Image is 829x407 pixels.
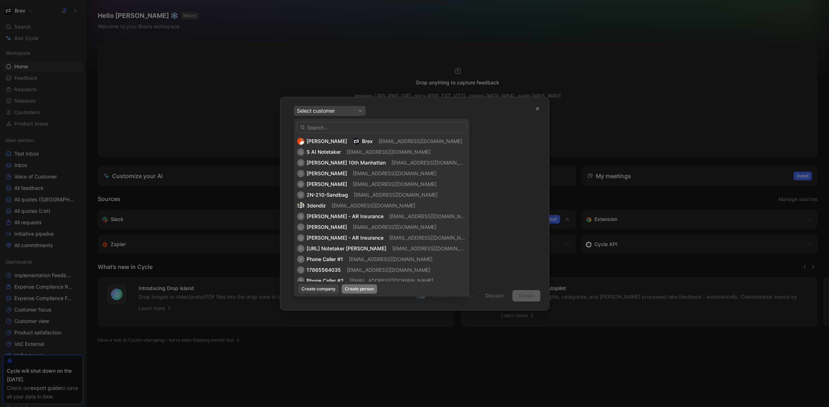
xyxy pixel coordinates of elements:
[349,256,433,262] span: [EMAIL_ADDRESS][DOMAIN_NAME]
[297,159,304,166] div: E
[297,170,304,177] div: T
[362,138,373,144] span: Brex
[297,277,304,284] div: P
[353,170,437,176] span: [EMAIL_ADDRESS][DOMAIN_NAME]
[297,213,304,220] div: D
[354,192,438,198] span: [EMAIL_ADDRESS][DOMAIN_NAME]
[297,266,304,274] div: 1
[392,245,476,251] span: [EMAIL_ADDRESS][DOMAIN_NAME]
[307,256,343,262] span: Phone Caller #1
[307,267,341,273] span: 17865564035
[297,245,304,252] div: F
[307,235,384,241] span: [PERSON_NAME] - AR Insurance
[307,192,348,198] span: 2N-210-Sandbag
[307,149,341,155] span: S AI Notetaker
[332,202,415,209] span: [EMAIL_ADDRESS][DOMAIN_NAME]
[347,267,430,273] span: [EMAIL_ADDRESS][DOMAIN_NAME]
[307,160,386,166] span: [PERSON_NAME] 10th Manhattan
[307,170,347,176] span: [PERSON_NAME]
[389,213,473,219] span: [EMAIL_ADDRESS][DOMAIN_NAME]
[298,284,339,294] button: Create company
[307,138,347,144] span: [PERSON_NAME]
[297,224,304,231] div: L
[345,285,374,293] span: Create person
[297,234,304,241] div: D
[307,202,326,209] span: 3dendiz
[307,224,347,230] span: [PERSON_NAME]
[297,202,304,209] img: 973206715171_a296c5560a034e311445_192.jpg
[307,181,347,187] span: [PERSON_NAME]
[297,191,304,198] div: 2
[297,256,304,263] div: P
[347,149,430,155] span: [EMAIL_ADDRESS][DOMAIN_NAME]
[342,284,377,294] button: Create person
[389,235,473,241] span: [EMAIL_ADDRESS][DOMAIN_NAME]
[353,138,360,145] img: logo
[297,181,304,188] div: R
[350,278,433,284] span: [EMAIL_ADDRESS][DOMAIN_NAME]
[307,213,384,219] span: [PERSON_NAME] - AR Insurance
[307,245,386,251] span: [URL] Notetaker [PERSON_NAME]
[307,278,344,284] span: Phone Caller #2
[353,181,437,187] span: [EMAIL_ADDRESS][DOMAIN_NAME]
[302,285,336,293] span: Create company
[297,138,304,145] img: 8226728491267_35ad89efb2e450a6b96f_192.jpg
[391,160,475,166] span: [EMAIL_ADDRESS][DOMAIN_NAME]
[297,122,467,133] input: Search...
[297,148,304,156] div: S
[379,138,462,144] span: [EMAIL_ADDRESS][DOMAIN_NAME]
[353,224,437,230] span: [EMAIL_ADDRESS][DOMAIN_NAME]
